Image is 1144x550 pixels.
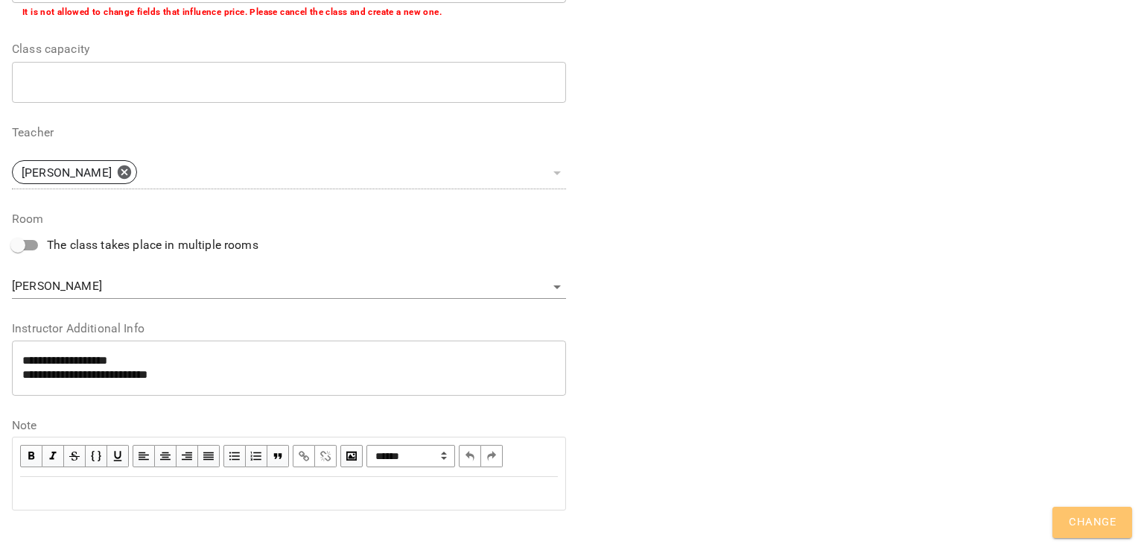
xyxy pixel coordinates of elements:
[133,445,155,467] button: Align Left
[223,445,246,467] button: UL
[481,445,503,467] button: Redo
[86,445,107,467] button: Monospace
[1069,513,1116,532] span: Change
[459,445,481,467] button: Undo
[42,445,64,467] button: Italic
[267,445,289,467] button: Blockquote
[20,445,42,467] button: Bold
[340,445,363,467] button: Image
[107,445,129,467] button: Underline
[12,420,566,432] label: Note
[12,43,566,55] label: Class capacity
[47,236,258,254] span: The class takes place in multiple rooms
[12,160,137,184] div: [PERSON_NAME]
[12,323,566,335] label: Instructor Additional Info
[22,7,442,17] b: It is not allowed to change fields that influence price. Please cancel the class and create a new...
[293,445,315,467] button: Link
[315,445,337,467] button: Remove Link
[1052,507,1132,538] button: Change
[366,445,455,467] span: Normal
[198,445,220,467] button: Align Justify
[64,445,86,467] button: Strikethrough
[12,275,566,299] div: [PERSON_NAME]
[13,478,565,509] div: Edit text
[366,445,455,467] select: Block type
[12,156,566,189] div: [PERSON_NAME]
[177,445,198,467] button: Align Right
[246,445,267,467] button: OL
[22,164,112,182] p: [PERSON_NAME]
[155,445,177,467] button: Align Center
[12,127,566,139] label: Teacher
[12,213,566,225] label: Room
